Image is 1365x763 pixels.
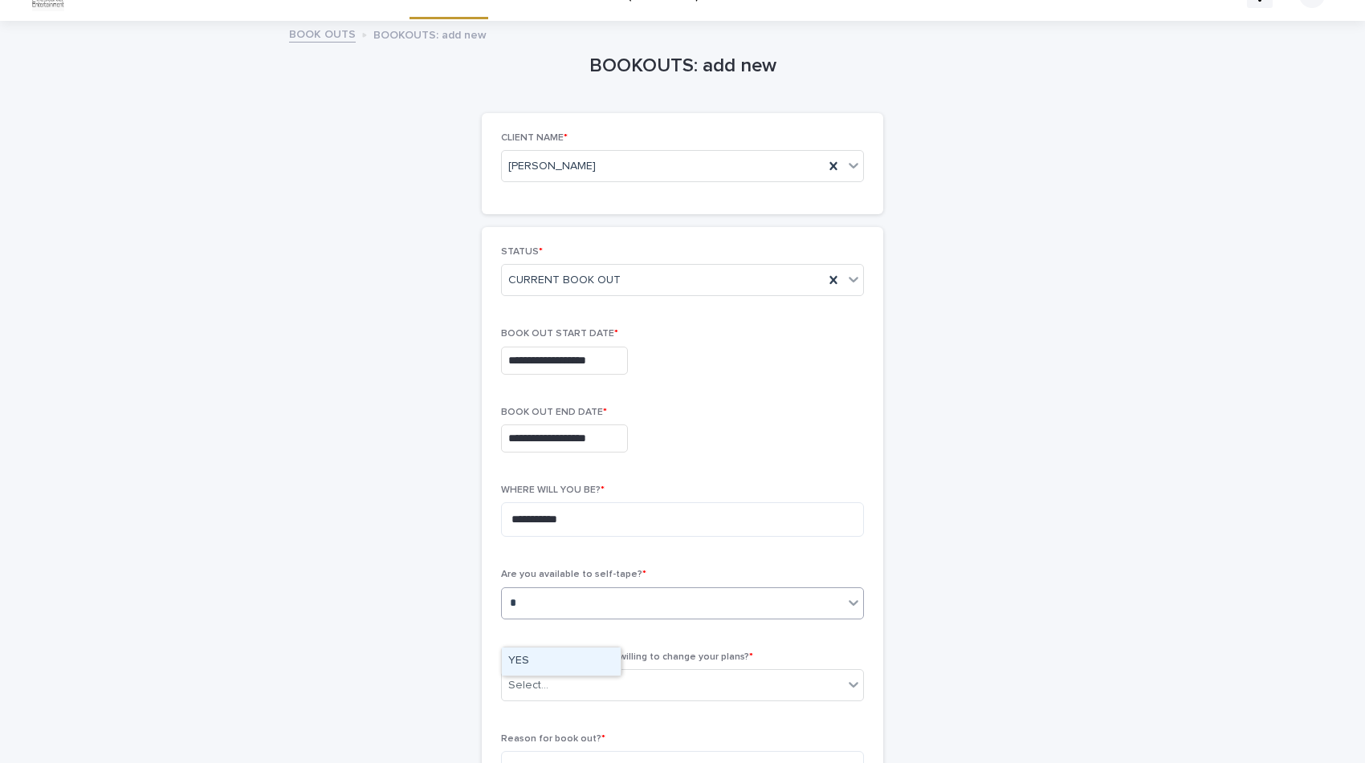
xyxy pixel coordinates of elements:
span: [PERSON_NAME] [508,158,596,175]
span: BOOK OUT END DATE [501,408,607,417]
h1: BOOKOUTS: add new [482,55,883,78]
a: BOOK OUTS [289,24,356,43]
span: If you book a job, are you willing to change your plans? [501,652,753,662]
span: STATUS [501,247,543,257]
span: CURRENT BOOK OUT [508,272,621,289]
span: WHERE WILL YOU BE? [501,485,605,495]
span: Reason for book out? [501,734,605,744]
div: YES [502,647,621,676]
span: Are you available to self-tape? [501,570,646,579]
div: Select... [508,677,548,694]
p: BOOKOUTS: add new [373,25,487,43]
span: CLIENT NAME [501,133,568,143]
span: BOOK OUT START DATE [501,329,618,339]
